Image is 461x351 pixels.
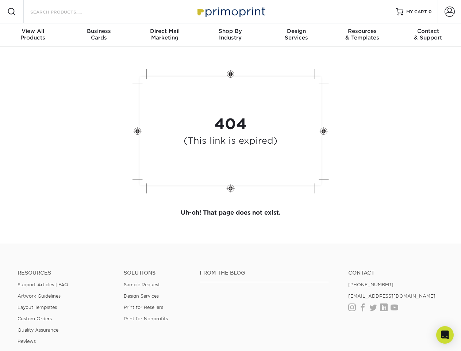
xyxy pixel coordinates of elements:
[197,28,263,41] div: Industry
[66,28,131,34] span: Business
[329,28,395,34] span: Resources
[66,28,131,41] div: Cards
[329,23,395,47] a: Resources& Templates
[197,23,263,47] a: Shop ByIndustry
[194,4,267,19] img: Primoprint
[329,28,395,41] div: & Templates
[2,329,62,348] iframe: Google Customer Reviews
[132,28,197,41] div: Marketing
[132,23,197,47] a: Direct MailMarketing
[18,327,58,333] a: Quality Assurance
[436,326,454,344] div: Open Intercom Messenger
[124,293,159,299] a: Design Services
[197,28,263,34] span: Shop By
[18,282,68,287] a: Support Articles | FAQ
[30,7,101,16] input: SEARCH PRODUCTS.....
[124,282,160,287] a: Sample Request
[124,305,163,310] a: Print for Resellers
[264,23,329,47] a: DesignServices
[124,270,189,276] h4: Solutions
[395,28,461,41] div: & Support
[214,115,247,133] strong: 404
[124,316,168,321] a: Print for Nonprofits
[181,209,281,216] strong: Uh-oh! That page does not exist.
[18,305,57,310] a: Layout Templates
[429,9,432,14] span: 0
[348,270,443,276] a: Contact
[395,23,461,47] a: Contact& Support
[406,9,427,15] span: MY CART
[264,28,329,34] span: Design
[66,23,131,47] a: BusinessCards
[184,136,277,146] h4: (This link is expired)
[200,270,329,276] h4: From the Blog
[348,282,393,287] a: [PHONE_NUMBER]
[264,28,329,41] div: Services
[395,28,461,34] span: Contact
[18,270,113,276] h4: Resources
[18,293,61,299] a: Artwork Guidelines
[18,316,52,321] a: Custom Orders
[348,293,435,299] a: [EMAIL_ADDRESS][DOMAIN_NAME]
[132,28,197,34] span: Direct Mail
